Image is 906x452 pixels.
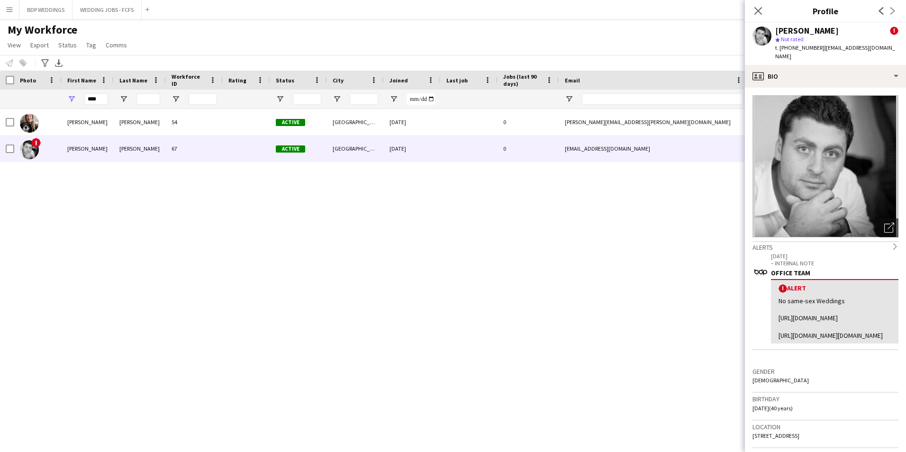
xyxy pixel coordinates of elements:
[384,136,441,162] div: [DATE]
[752,423,898,431] h3: Location
[779,284,787,293] span: !
[19,0,72,19] button: BDP WEDDINGS
[31,138,41,147] span: !
[771,253,898,260] p: [DATE]
[752,432,799,439] span: [STREET_ADDRESS]
[327,136,384,162] div: [GEOGRAPHIC_DATA]
[58,41,77,49] span: Status
[166,109,223,135] div: 54
[67,95,76,103] button: Open Filter Menu
[189,93,217,105] input: Workforce ID Filter Input
[53,57,64,69] app-action-btn: Export XLSX
[779,297,891,340] div: No same-sex Weddings [URL][DOMAIN_NAME] [URL][DOMAIN_NAME][DOMAIN_NAME]
[166,136,223,162] div: 67
[276,95,284,103] button: Open Filter Menu
[775,27,839,35] div: [PERSON_NAME]
[8,41,21,49] span: View
[114,136,166,162] div: [PERSON_NAME]
[752,95,898,237] img: Crew avatar or photo
[84,93,108,105] input: First Name Filter Input
[136,93,160,105] input: Last Name Filter Input
[779,284,891,293] div: Alert
[20,140,39,159] img: Emmanuel Hristov
[775,44,824,51] span: t. [PHONE_NUMBER]
[781,36,804,43] span: Not rated
[745,5,906,17] h3: Profile
[20,114,39,133] img: Emma Corlett
[119,95,128,103] button: Open Filter Menu
[102,39,131,51] a: Comms
[30,41,49,49] span: Export
[752,377,809,384] span: [DEMOGRAPHIC_DATA]
[503,73,542,87] span: Jobs (last 90 days)
[20,77,36,84] span: Photo
[879,218,898,237] div: Open photos pop-in
[39,57,51,69] app-action-btn: Advanced filters
[350,93,378,105] input: City Filter Input
[775,44,895,60] span: | [EMAIL_ADDRESS][DOMAIN_NAME]
[228,77,246,84] span: Rating
[54,39,81,51] a: Status
[276,119,305,126] span: Active
[62,136,114,162] div: [PERSON_NAME]
[276,77,294,84] span: Status
[559,109,749,135] div: [PERSON_NAME][EMAIL_ADDRESS][PERSON_NAME][DOMAIN_NAME]
[8,23,77,37] span: My Workforce
[82,39,100,51] a: Tag
[890,27,898,35] span: !
[752,241,898,252] div: Alerts
[752,405,793,412] span: [DATE] (40 years)
[172,73,206,87] span: Workforce ID
[333,95,341,103] button: Open Filter Menu
[72,0,142,19] button: WEDDING JOBS - FCFS
[565,77,580,84] span: Email
[293,93,321,105] input: Status Filter Input
[407,93,435,105] input: Joined Filter Input
[771,269,898,277] div: OFFICE TEAM
[327,109,384,135] div: [GEOGRAPHIC_DATA]
[582,93,743,105] input: Email Filter Input
[333,77,344,84] span: City
[62,109,114,135] div: [PERSON_NAME]
[67,77,96,84] span: First Name
[752,367,898,376] h3: Gender
[752,395,898,403] h3: Birthday
[106,41,127,49] span: Comms
[119,77,147,84] span: Last Name
[276,145,305,153] span: Active
[4,39,25,51] a: View
[27,39,53,51] a: Export
[86,41,96,49] span: Tag
[771,260,898,267] p: – INTERNAL NOTE
[384,109,441,135] div: [DATE]
[565,95,573,103] button: Open Filter Menu
[559,136,749,162] div: [EMAIL_ADDRESS][DOMAIN_NAME]
[498,136,559,162] div: 0
[446,77,468,84] span: Last job
[390,77,408,84] span: Joined
[172,95,180,103] button: Open Filter Menu
[114,109,166,135] div: [PERSON_NAME]
[745,65,906,88] div: Bio
[390,95,398,103] button: Open Filter Menu
[498,109,559,135] div: 0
